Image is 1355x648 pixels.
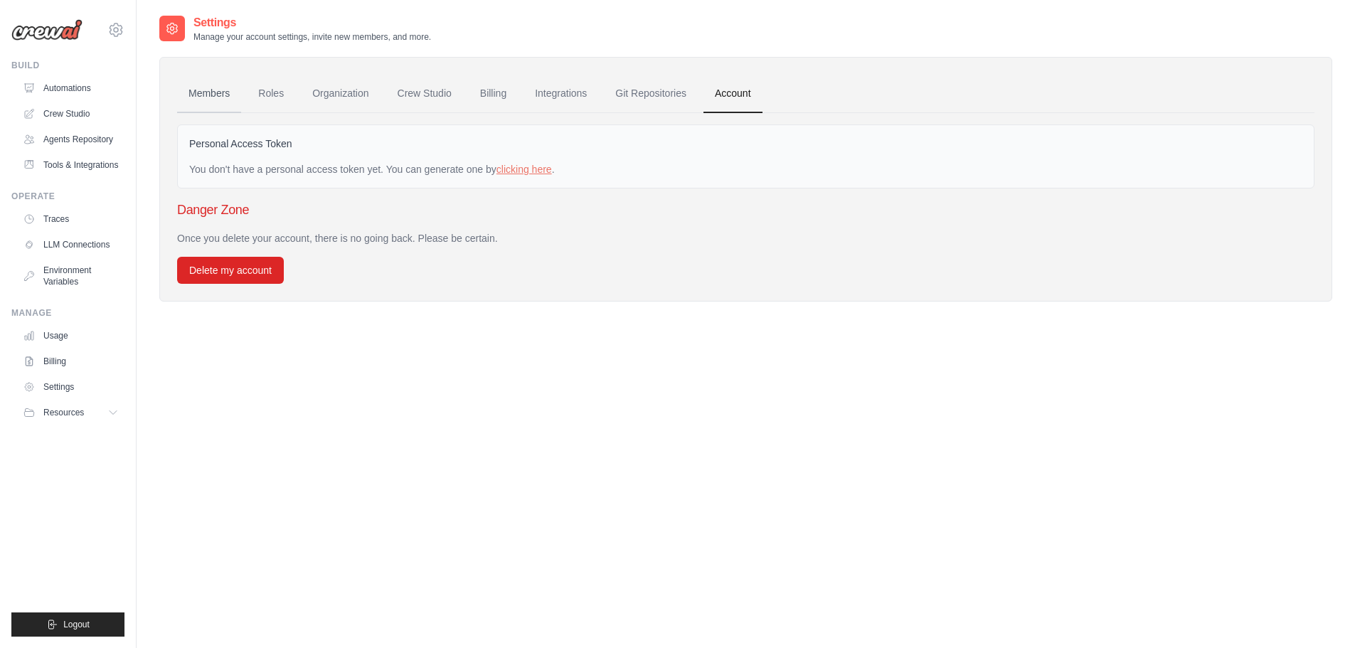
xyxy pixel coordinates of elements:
a: Usage [17,324,124,347]
a: Billing [17,350,124,373]
a: Crew Studio [17,102,124,125]
div: Operate [11,191,124,202]
label: Personal Access Token [189,137,292,151]
a: Integrations [524,75,598,113]
a: Automations [17,77,124,100]
img: Logo [11,19,83,41]
a: Tools & Integrations [17,154,124,176]
p: Manage your account settings, invite new members, and more. [193,31,431,43]
h2: Settings [193,14,431,31]
a: Account [703,75,762,113]
a: Organization [301,75,380,113]
a: Git Repositories [604,75,698,113]
span: Logout [63,619,90,630]
div: Manage [11,307,124,319]
a: Billing [469,75,518,113]
span: Resources [43,407,84,418]
button: Delete my account [177,257,284,284]
a: Agents Repository [17,128,124,151]
a: Members [177,75,241,113]
p: Once you delete your account, there is no going back. Please be certain. [177,231,1314,245]
button: Resources [17,401,124,424]
div: Build [11,60,124,71]
h3: Danger Zone [177,200,1314,220]
a: Environment Variables [17,259,124,293]
a: Traces [17,208,124,230]
button: Logout [11,612,124,637]
a: clicking here [496,164,552,175]
a: Crew Studio [386,75,463,113]
a: Settings [17,376,124,398]
a: Roles [247,75,295,113]
a: LLM Connections [17,233,124,256]
div: You don't have a personal access token yet. You can generate one by . [189,162,1302,176]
